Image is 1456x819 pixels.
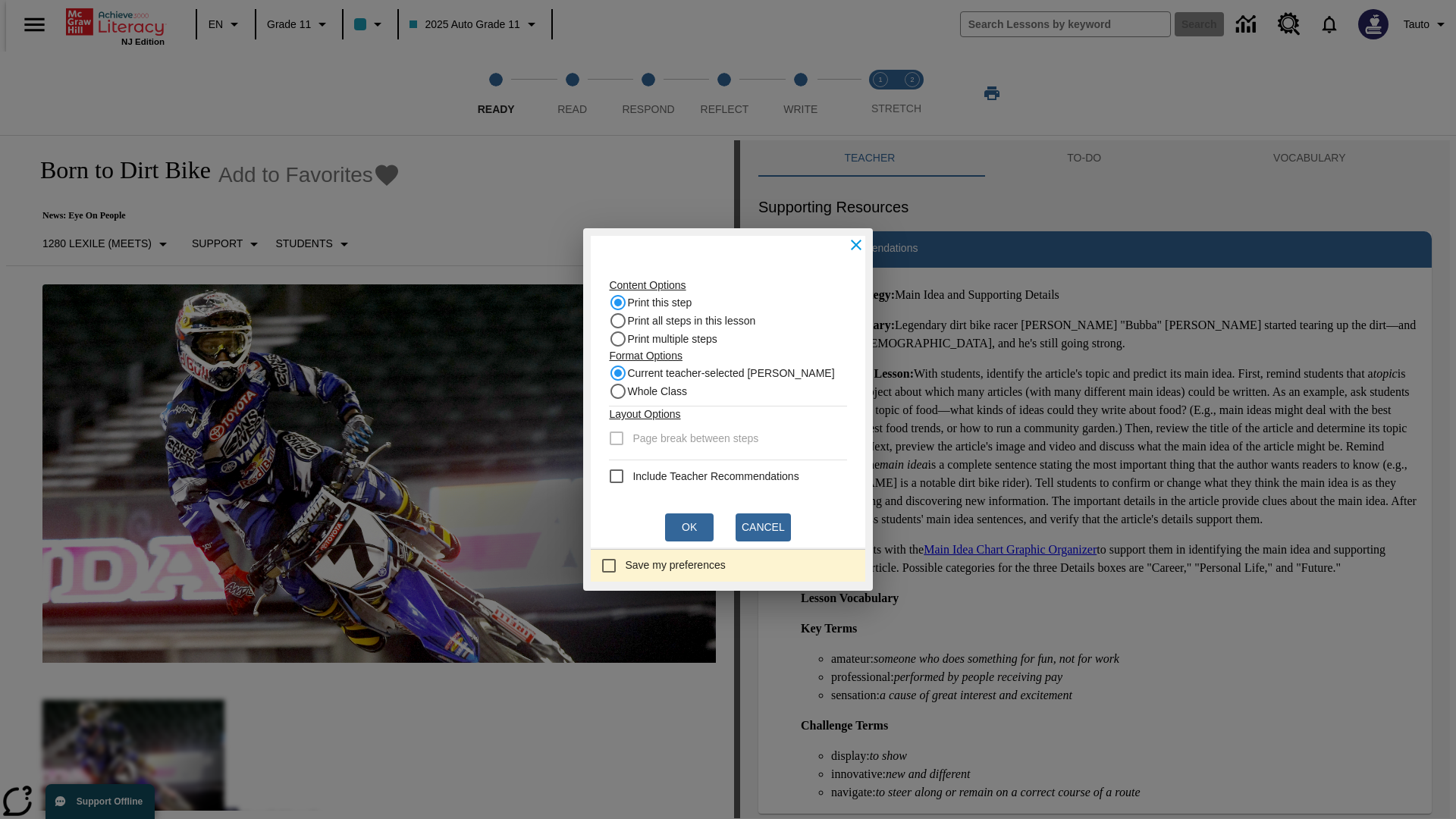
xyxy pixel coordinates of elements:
[627,331,717,347] span: Print multiple steps
[609,278,846,293] p: Content Options
[632,469,799,485] span: Include Teacher Recommendations
[625,557,725,573] span: Save my preferences
[736,513,791,541] button: Cancel
[609,406,846,422] p: Layout Options
[839,228,873,262] button: Close
[609,348,846,364] p: Format Options
[632,431,758,447] span: Page break between steps
[627,313,755,329] span: Print all steps in this lesson
[627,384,687,400] span: Whole Class
[627,366,834,381] span: Current teacher-selected [PERSON_NAME]
[665,513,714,541] button: Ok, Will open in new browser window or tab
[627,295,692,311] span: Print this step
